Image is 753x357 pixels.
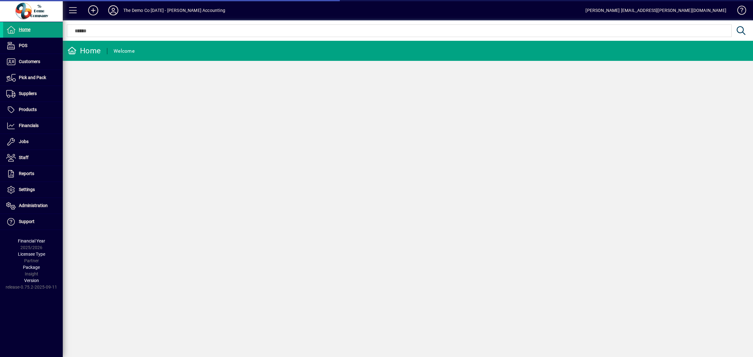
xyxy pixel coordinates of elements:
[67,46,101,56] div: Home
[3,134,63,150] a: Jobs
[19,139,29,144] span: Jobs
[3,166,63,182] a: Reports
[3,118,63,134] a: Financials
[18,252,45,257] span: Licensee Type
[19,219,35,224] span: Support
[3,102,63,118] a: Products
[3,198,63,214] a: Administration
[24,278,39,283] span: Version
[3,86,63,102] a: Suppliers
[19,187,35,192] span: Settings
[19,59,40,64] span: Customers
[3,70,63,86] a: Pick and Pack
[18,238,45,243] span: Financial Year
[103,5,123,16] button: Profile
[3,150,63,166] a: Staff
[3,54,63,70] a: Customers
[19,123,39,128] span: Financials
[19,27,30,32] span: Home
[83,5,103,16] button: Add
[3,182,63,198] a: Settings
[19,203,48,208] span: Administration
[585,5,726,15] div: [PERSON_NAME] [EMAIL_ADDRESS][PERSON_NAME][DOMAIN_NAME]
[19,171,34,176] span: Reports
[733,1,745,22] a: Knowledge Base
[19,91,37,96] span: Suppliers
[123,5,225,15] div: The Demo Co [DATE] - [PERSON_NAME] Accounting
[19,107,37,112] span: Products
[19,155,29,160] span: Staff
[114,46,135,56] div: Welcome
[19,75,46,80] span: Pick and Pack
[3,214,63,230] a: Support
[3,38,63,54] a: POS
[19,43,27,48] span: POS
[23,265,40,270] span: Package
